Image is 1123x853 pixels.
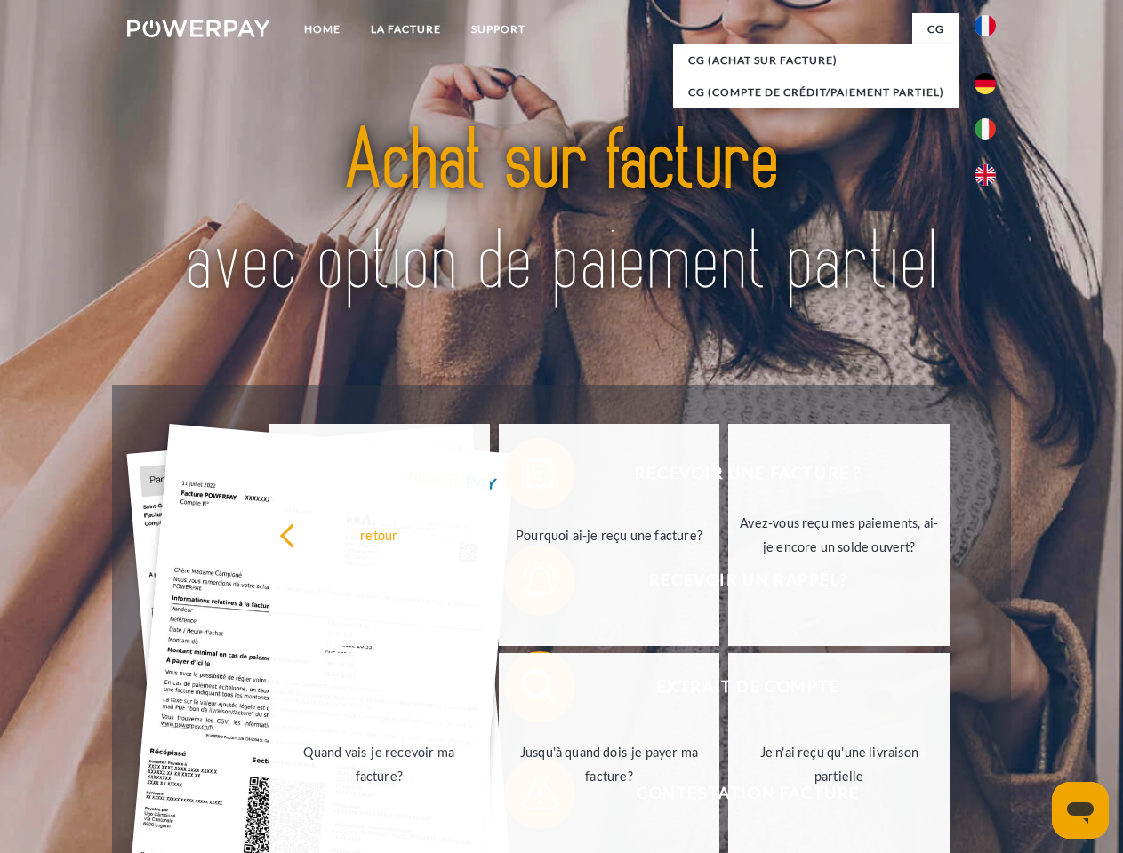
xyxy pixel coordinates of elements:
[1052,782,1109,839] iframe: Bouton de lancement de la fenêtre de messagerie
[279,522,479,546] div: retour
[912,13,959,45] a: CG
[170,85,953,340] img: title-powerpay_fr.svg
[279,740,479,788] div: Quand vais-je recevoir ma facture?
[739,740,939,788] div: Je n'ai reçu qu'une livraison partielle
[739,511,939,559] div: Avez-vous reçu mes paiements, ai-je encore un solde ouvert?
[673,44,959,76] a: CG (achat sur facture)
[975,164,996,186] img: en
[975,118,996,140] img: it
[975,15,996,36] img: fr
[289,13,356,45] a: Home
[127,20,270,37] img: logo-powerpay-white.svg
[509,740,710,788] div: Jusqu'à quand dois-je payer ma facture?
[728,424,950,646] a: Avez-vous reçu mes paiements, ai-je encore un solde ouvert?
[509,522,710,546] div: Pourquoi ai-je reçu une facture?
[456,13,541,45] a: Support
[673,76,959,108] a: CG (Compte de crédit/paiement partiel)
[356,13,456,45] a: LA FACTURE
[975,73,996,94] img: de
